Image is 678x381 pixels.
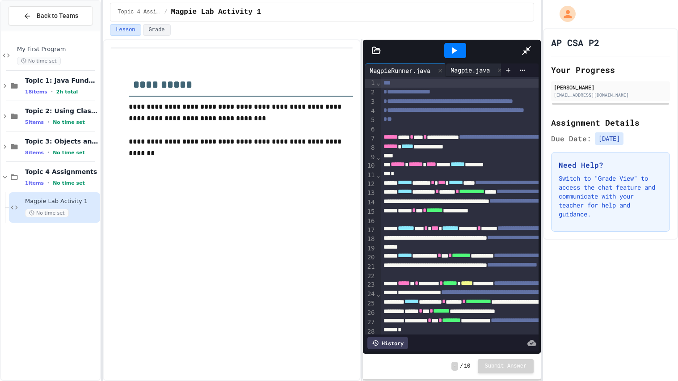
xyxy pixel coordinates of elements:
[365,217,376,226] div: 16
[376,171,381,178] span: Fold line
[25,119,44,125] span: 5 items
[53,119,85,125] span: No time set
[365,309,376,318] div: 26
[365,327,376,336] div: 28
[559,174,662,219] p: Switch to "Grade View" to access the chat feature and communicate with your teacher for help and ...
[365,253,376,262] div: 20
[365,180,376,189] div: 12
[365,161,376,171] div: 10
[365,134,376,144] div: 7
[365,272,376,281] div: 22
[365,144,376,153] div: 8
[595,132,623,145] span: [DATE]
[551,36,599,49] h1: AP CSA P2
[25,107,98,115] span: Topic 2: Using Classes
[17,46,98,53] span: My First Program
[25,137,98,145] span: Topic 3: Objects and Strings
[365,153,376,162] div: 9
[164,8,167,16] span: /
[365,198,376,207] div: 14
[446,65,494,75] div: Magpie.java
[25,209,69,217] span: No time set
[25,198,98,205] span: Magpie Lab Activity 1
[25,180,44,186] span: 1 items
[25,76,98,85] span: Topic 1: Java Fundamentals
[25,89,47,95] span: 18 items
[376,79,381,86] span: Fold line
[365,299,376,309] div: 25
[47,179,49,186] span: •
[365,207,376,217] div: 15
[53,180,85,186] span: No time set
[365,125,376,134] div: 6
[51,88,53,95] span: •
[56,89,78,95] span: 2h total
[365,171,376,180] div: 11
[551,116,670,129] h2: Assignment Details
[376,153,381,161] span: Fold line
[446,63,505,77] div: Magpie.java
[559,160,662,170] h3: Need Help?
[551,133,591,144] span: Due Date:
[53,150,85,156] span: No time set
[118,8,160,16] span: Topic 4 Assignments
[478,359,534,373] button: Submit Answer
[554,83,667,91] div: [PERSON_NAME]
[365,189,376,198] div: 13
[460,363,463,370] span: /
[365,63,446,77] div: MagpieRunner.java
[485,363,527,370] span: Submit Answer
[365,116,376,125] div: 5
[365,244,376,253] div: 19
[25,168,98,176] span: Topic 4 Assignments
[47,119,49,126] span: •
[17,57,61,65] span: No time set
[25,150,44,156] span: 8 items
[365,107,376,116] div: 4
[365,318,376,327] div: 27
[365,66,435,75] div: MagpieRunner.java
[8,6,93,25] button: Back to Teams
[365,235,376,244] div: 18
[365,79,376,88] div: 1
[464,363,470,370] span: 10
[365,290,376,299] div: 24
[551,63,670,76] h2: Your Progress
[554,92,667,98] div: [EMAIL_ADDRESS][DOMAIN_NAME]
[365,262,376,272] div: 21
[110,24,141,36] button: Lesson
[367,337,408,349] div: History
[143,24,171,36] button: Grade
[365,280,376,290] div: 23
[365,226,376,235] div: 17
[451,362,458,371] span: -
[550,4,578,24] div: My Account
[365,88,376,97] div: 2
[37,11,78,21] span: Back to Teams
[365,97,376,107] div: 3
[171,7,261,17] span: Magpie Lab Activity 1
[47,149,49,156] span: •
[376,291,381,298] span: Fold line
